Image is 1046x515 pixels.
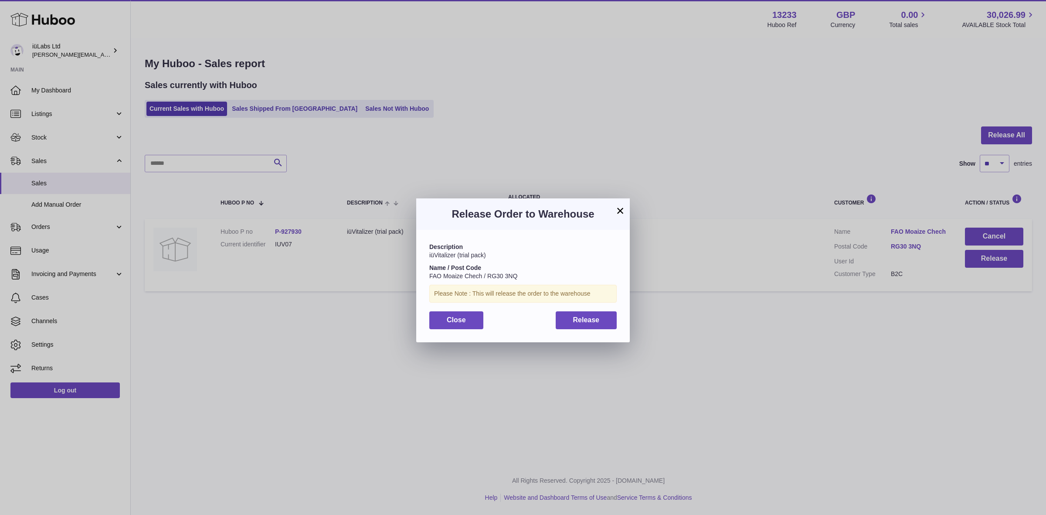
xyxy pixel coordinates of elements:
div: Please Note : This will release the order to the warehouse [429,285,617,303]
span: FAO Moaize Chech / RG30 3NQ [429,273,517,280]
button: Close [429,311,483,329]
button: × [615,205,625,216]
span: Close [447,316,466,324]
span: iüVitalizer (trial pack) [429,252,486,259]
strong: Description [429,243,463,250]
strong: Name / Post Code [429,264,481,271]
span: Release [573,316,600,324]
button: Release [556,311,617,329]
h3: Release Order to Warehouse [429,207,617,221]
